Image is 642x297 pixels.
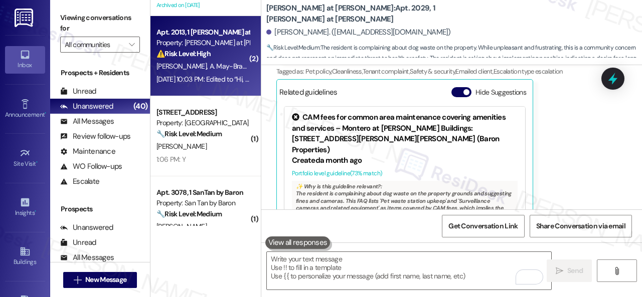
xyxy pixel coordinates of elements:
a: Insights • [5,194,45,221]
i:  [129,41,134,49]
div: The resident is complaining about dog waste on the property grounds and suggesting fines and came... [292,181,518,254]
div: Apt. 3078, 1 SanTan by Baron [156,187,249,198]
span: : The resident is complaining about dog waste on the property. While unpleasant and frustrating, ... [266,43,642,75]
div: ✨ Why is this guideline relevant?: [296,183,514,190]
div: Property: [PERSON_NAME] at [PERSON_NAME] [156,38,249,48]
a: Buildings [5,243,45,270]
span: Escalation type escalation [494,67,563,76]
div: Created a month ago [292,155,518,166]
div: 1:06 PM: Y [156,155,186,164]
span: New Message [85,274,126,285]
button: New Message [63,272,137,288]
div: Unread [60,86,96,97]
div: Maintenance [60,146,115,157]
input: All communities [65,37,124,53]
div: All Messages [60,116,114,127]
div: Unanswered [60,101,113,112]
button: Get Conversation Link [442,215,524,237]
i:  [613,267,620,275]
div: Unread [60,237,96,248]
i:  [556,267,563,275]
b: [PERSON_NAME] at [PERSON_NAME]: Apt. 2029, 1 [PERSON_NAME] at [PERSON_NAME] [266,3,467,25]
div: Portfolio level guideline ( 73 % match) [292,168,518,179]
span: [PERSON_NAME] [156,142,207,151]
div: Property: [GEOGRAPHIC_DATA] [156,118,249,128]
div: Review follow-ups [60,131,130,142]
div: Property: San Tan by Baron [156,198,249,208]
span: Send [567,265,583,276]
div: (40) [131,99,150,114]
img: ResiDesk Logo [15,9,35,27]
div: Escalate [60,176,99,187]
label: Viewing conversations for [60,10,140,37]
span: Get Conversation Link [448,221,518,231]
span: Pet policy , [305,67,332,76]
a: Inbox [5,46,45,73]
span: • [45,110,46,117]
label: Hide Suggestions [475,87,526,98]
i:  [74,276,81,284]
span: Share Conversation via email [536,221,625,231]
span: Tenant complaint , [363,67,410,76]
div: [STREET_ADDRESS] [156,107,249,118]
div: CAM fees for common area maintenance covering amenities and services – Montero at [PERSON_NAME] B... [292,112,518,155]
span: [PERSON_NAME] [156,222,207,231]
div: WO Follow-ups [60,161,122,172]
span: Emailed client , [455,67,493,76]
span: [PERSON_NAME] [156,62,210,71]
strong: 🔧 Risk Level: Medium [156,209,222,218]
button: Send [547,259,592,282]
div: Prospects + Residents [50,68,150,78]
a: Site Visit • [5,145,45,172]
div: Related guidelines [279,87,338,102]
strong: ⚠️ Risk Level: High [156,49,211,58]
div: Apt. 2013, 1 [PERSON_NAME] at [PERSON_NAME] [156,27,249,38]
div: Unanswered [60,222,113,233]
button: Share Conversation via email [530,215,632,237]
span: • [36,159,38,166]
div: Prospects [50,204,150,214]
strong: 🔧 Risk Level: Medium [266,44,319,52]
span: Safety & security , [410,67,455,76]
span: Cleanliness , [332,67,363,76]
div: All Messages [60,252,114,263]
textarea: To enrich screen reader interactions, please activate Accessibility in Grammarly extension settings [267,252,551,289]
div: [PERSON_NAME]. ([EMAIL_ADDRESS][DOMAIN_NAME]) [266,27,451,38]
span: A. May-Brace [210,62,250,71]
strong: 🔧 Risk Level: Medium [156,129,222,138]
span: • [35,208,36,215]
div: Tagged as: [276,64,604,79]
